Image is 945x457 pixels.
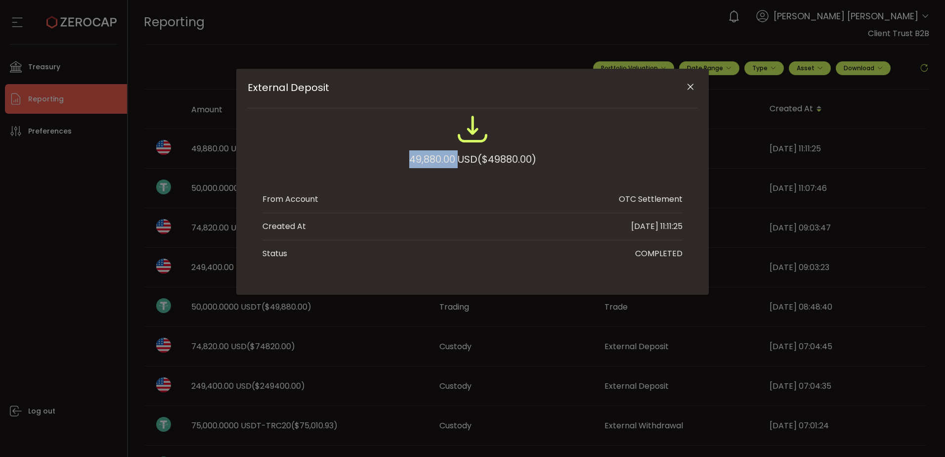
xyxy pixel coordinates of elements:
div: Created At [262,221,306,232]
button: Close [682,79,699,96]
iframe: Chat Widget [896,410,945,457]
span: External Deposit [248,82,652,93]
div: 49,880.00 USD [409,150,536,168]
div: From Account [262,193,318,205]
div: OTC Settlement [619,193,683,205]
div: External Deposit [236,69,709,295]
span: ($49880.00) [477,150,536,168]
div: Status [262,248,287,260]
div: COMPLETED [635,248,683,260]
div: [DATE] 11:11:25 [631,221,683,232]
